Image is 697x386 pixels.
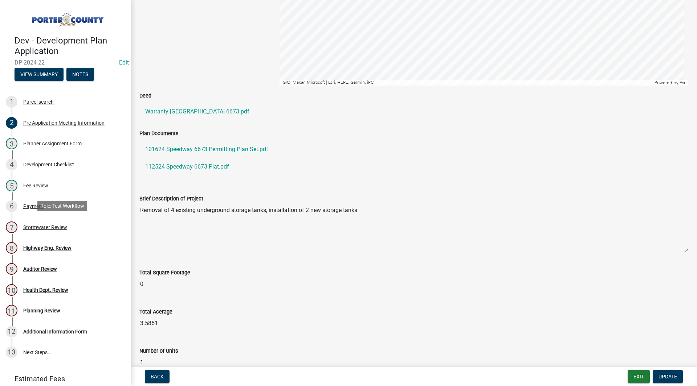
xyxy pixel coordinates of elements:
[15,68,64,81] button: View Summary
[653,80,688,86] div: Powered by
[6,221,17,233] div: 7
[6,346,17,358] div: 13
[119,59,129,66] a: Edit
[66,72,94,78] wm-modal-confirm: Notes
[145,370,170,383] button: Back
[628,370,650,383] button: Exit
[23,141,82,146] div: Planner Assignment Form
[6,326,17,337] div: 12
[653,370,683,383] button: Update
[23,287,68,292] div: Health Dept. Review
[66,68,94,81] button: Notes
[23,162,74,167] div: Development Checklist
[23,308,60,313] div: Planning Review
[23,329,87,334] div: Additional Information Form
[151,374,164,379] span: Back
[119,59,129,66] wm-modal-confirm: Edit Application Number
[23,120,105,125] div: Pre Application Meeting Information
[6,180,17,191] div: 5
[659,374,677,379] span: Update
[6,138,17,149] div: 3
[37,201,87,211] div: Role: Test Workflow
[139,310,172,315] label: Total Acerage
[6,372,119,386] a: Estimated Fees
[139,103,688,120] a: Warranty [GEOGRAPHIC_DATA] 6673.pdf
[680,80,686,85] a: Esri
[23,266,57,271] div: Auditor Review
[6,305,17,316] div: 11
[23,204,44,209] div: Payment
[6,117,17,129] div: 2
[23,245,72,250] div: Highway Eng. Review
[6,96,17,108] div: 1
[23,99,54,104] div: Parcel search
[15,36,125,57] h4: Dev - Development Plan Application
[15,8,119,28] img: Porter County, Indiana
[139,141,688,158] a: 101624 Speedway 6673 Permitting Plan Set.pdf
[139,94,151,99] label: Deed
[139,158,688,175] a: 112524 Speedway 6673 Plat.pdf
[139,270,190,275] label: Total Square Footage
[6,263,17,275] div: 9
[23,183,48,188] div: Fee Review
[139,196,203,202] label: Brief Description of Project
[15,72,64,78] wm-modal-confirm: Summary
[15,59,116,66] span: DP-2024-22
[6,159,17,170] div: 4
[139,203,688,252] textarea: Removal of 4 existing underground storage tanks, installation of 2 new storage tanks
[139,131,178,136] label: Plan Documents
[6,284,17,296] div: 10
[139,349,178,354] label: Number of Units
[6,200,17,212] div: 6
[6,242,17,254] div: 8
[23,225,67,230] div: Stormwater Review
[280,80,653,86] div: IGIO, Maxar, Microsoft | Esri, HERE, Garmin, iPC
